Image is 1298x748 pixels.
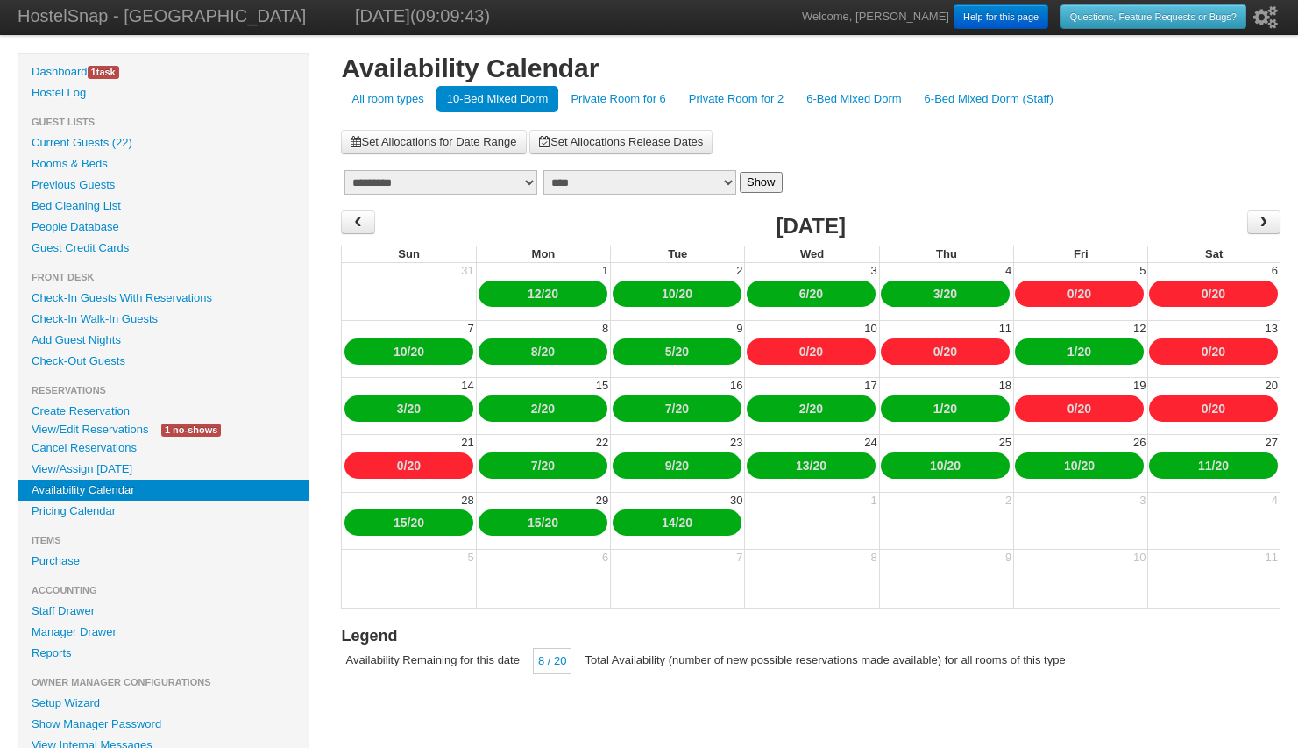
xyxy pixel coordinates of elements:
a: Private Room for 2 [678,86,794,112]
span: (09:09:43) [410,6,490,25]
a: Setup Wizard [18,693,309,714]
a: 20 [1215,459,1229,473]
a: Show Manager Password [18,714,309,735]
a: 20 [944,402,958,416]
div: / [344,509,473,536]
a: 20 [410,345,424,359]
a: 0 [799,345,806,359]
div: 10 [1131,550,1147,566]
div: 16 [728,378,744,394]
span: 1 no-shows [161,424,221,437]
div: / [1015,338,1144,365]
div: / [1015,452,1144,479]
a: 20 [1212,345,1226,359]
a: Private Room for 6 [560,86,676,112]
span: 1 [91,67,96,77]
div: / [479,509,607,536]
a: Create Reservation [18,401,309,422]
th: Sun [341,246,475,263]
div: 11 [1264,550,1280,566]
div: / [1149,452,1278,479]
div: / [613,452,741,479]
div: 18 [997,378,1013,394]
a: 10 [1064,459,1078,473]
div: / [881,395,1010,422]
a: 20 [947,459,961,473]
div: 9 [1004,550,1013,566]
div: 30 [728,493,744,509]
a: Questions, Feature Requests or Bugs? [1060,4,1246,29]
a: 20 [1212,402,1226,416]
a: 20 [810,402,824,416]
a: 20 [810,287,824,301]
button: Show [740,172,783,193]
a: 20 [408,459,422,473]
a: 1 [1067,345,1075,359]
a: 13 [796,459,810,473]
div: 9 [734,321,744,337]
div: Availability Remaining for this date [341,648,523,673]
div: / [1149,281,1278,307]
a: Check-Out Guests [18,351,309,372]
li: Accounting [18,580,309,601]
div: / [613,281,741,307]
li: Front Desk [18,267,309,288]
a: Dashboard1task [18,61,309,82]
a: 20 [678,516,692,530]
a: 1 [933,402,940,416]
div: / [1015,281,1144,307]
a: Previous Guests [18,175,309,196]
div: 12 [1131,321,1147,337]
a: Set Allocations for Date Range [341,130,526,154]
a: View/Edit Reservations [18,420,161,438]
a: 20 [544,516,558,530]
h1: Availability Calendar [341,53,1280,84]
a: 7 [531,459,538,473]
a: 6 [799,287,806,301]
div: 3 [869,263,879,279]
a: 20 [542,345,556,359]
div: 14 [459,378,475,394]
a: Reports [18,643,309,664]
a: 20 [544,287,558,301]
a: Pricing Calendar [18,501,309,522]
div: 15 [594,378,610,394]
div: 21 [459,435,475,451]
a: 20 [676,402,690,416]
a: View/Assign [DATE] [18,459,309,480]
a: 20 [944,345,958,359]
div: / [1149,338,1278,365]
a: 0 [1067,287,1075,301]
a: 0 [1067,402,1075,416]
li: Items [18,530,309,551]
div: 29 [594,493,610,509]
h3: Legend [341,624,1280,648]
a: 20 [410,516,424,530]
a: 2 [531,402,538,416]
div: / [747,395,876,422]
li: Owner Manager Configurations [18,672,309,693]
div: / [881,281,1010,307]
a: People Database [18,217,309,238]
a: 0 [397,459,404,473]
a: 20 [676,459,690,473]
div: 22 [594,435,610,451]
div: / [613,509,741,536]
div: 4 [1270,493,1280,509]
a: Cancel Reservations [18,438,309,459]
th: Sat [1147,246,1280,263]
a: 6-Bed Mixed Dorm (Staff) [914,86,1064,112]
a: 3 [933,287,940,301]
div: 8 [600,321,610,337]
li: Guest Lists [18,111,309,132]
a: Help for this page [954,4,1048,29]
div: 5 [1138,263,1147,279]
div: 1 [600,263,610,279]
div: / [613,338,741,365]
a: 20 [1078,402,1092,416]
th: Mon [476,246,610,263]
a: 8 [531,345,538,359]
a: 20 [542,459,556,473]
a: 20 [408,402,422,416]
a: Guest Credit Cards [18,238,309,259]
